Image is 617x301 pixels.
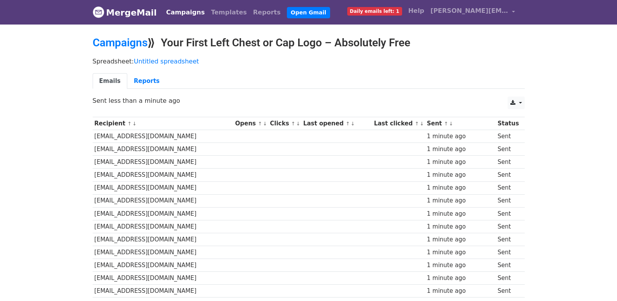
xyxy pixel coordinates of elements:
[93,97,525,105] p: Sent less than a minute ago
[427,235,494,244] div: 1 minute ago
[427,196,494,205] div: 1 minute ago
[496,169,520,181] td: Sent
[287,7,330,18] a: Open Gmail
[496,181,520,194] td: Sent
[93,143,234,156] td: [EMAIL_ADDRESS][DOMAIN_NAME]
[291,121,295,127] a: ↑
[496,233,520,246] td: Sent
[93,36,525,49] h2: ⟫ Your First Left Chest or Cap Logo – Absolutely Free
[127,121,132,127] a: ↑
[93,73,127,89] a: Emails
[372,117,425,130] th: Last clicked
[347,7,402,16] span: Daily emails left: 1
[496,259,520,272] td: Sent
[496,207,520,220] td: Sent
[134,58,199,65] a: Untitled spreadsheet
[496,246,520,259] td: Sent
[93,6,104,18] img: MergeMail logo
[93,194,234,207] td: [EMAIL_ADDRESS][DOMAIN_NAME]
[496,117,520,130] th: Status
[163,5,208,20] a: Campaigns
[250,5,284,20] a: Reports
[93,169,234,181] td: [EMAIL_ADDRESS][DOMAIN_NAME]
[93,130,234,143] td: [EMAIL_ADDRESS][DOMAIN_NAME]
[405,3,427,19] a: Help
[427,248,494,257] div: 1 minute ago
[296,121,301,127] a: ↓
[93,117,234,130] th: Recipient
[263,121,267,127] a: ↓
[93,272,234,285] td: [EMAIL_ADDRESS][DOMAIN_NAME]
[496,143,520,156] td: Sent
[427,171,494,180] div: 1 minute ago
[233,117,268,130] th: Opens
[444,121,448,127] a: ↑
[420,121,424,127] a: ↓
[93,207,234,220] td: [EMAIL_ADDRESS][DOMAIN_NAME]
[496,220,520,233] td: Sent
[496,285,520,297] td: Sent
[496,272,520,285] td: Sent
[427,209,494,218] div: 1 minute ago
[93,285,234,297] td: [EMAIL_ADDRESS][DOMAIN_NAME]
[93,4,157,21] a: MergeMail
[346,121,350,127] a: ↑
[268,117,301,130] th: Clicks
[344,3,405,19] a: Daily emails left: 1
[431,6,508,16] span: [PERSON_NAME][EMAIL_ADDRESS][DOMAIN_NAME]
[93,220,234,233] td: [EMAIL_ADDRESS][DOMAIN_NAME]
[427,274,494,283] div: 1 minute ago
[93,36,148,49] a: Campaigns
[427,287,494,296] div: 1 minute ago
[496,130,520,143] td: Sent
[301,117,372,130] th: Last opened
[93,233,234,246] td: [EMAIL_ADDRESS][DOMAIN_NAME]
[258,121,262,127] a: ↑
[208,5,250,20] a: Templates
[427,183,494,192] div: 1 minute ago
[425,117,496,130] th: Sent
[427,132,494,141] div: 1 minute ago
[449,121,453,127] a: ↓
[132,121,137,127] a: ↓
[351,121,355,127] a: ↓
[496,156,520,169] td: Sent
[427,158,494,167] div: 1 minute ago
[415,121,419,127] a: ↑
[427,3,519,21] a: [PERSON_NAME][EMAIL_ADDRESS][DOMAIN_NAME]
[93,181,234,194] td: [EMAIL_ADDRESS][DOMAIN_NAME]
[93,156,234,169] td: [EMAIL_ADDRESS][DOMAIN_NAME]
[496,194,520,207] td: Sent
[427,145,494,154] div: 1 minute ago
[93,259,234,272] td: [EMAIL_ADDRESS][DOMAIN_NAME]
[427,222,494,231] div: 1 minute ago
[427,261,494,270] div: 1 minute ago
[93,246,234,259] td: [EMAIL_ADDRESS][DOMAIN_NAME]
[93,57,525,65] p: Spreadsheet:
[127,73,166,89] a: Reports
